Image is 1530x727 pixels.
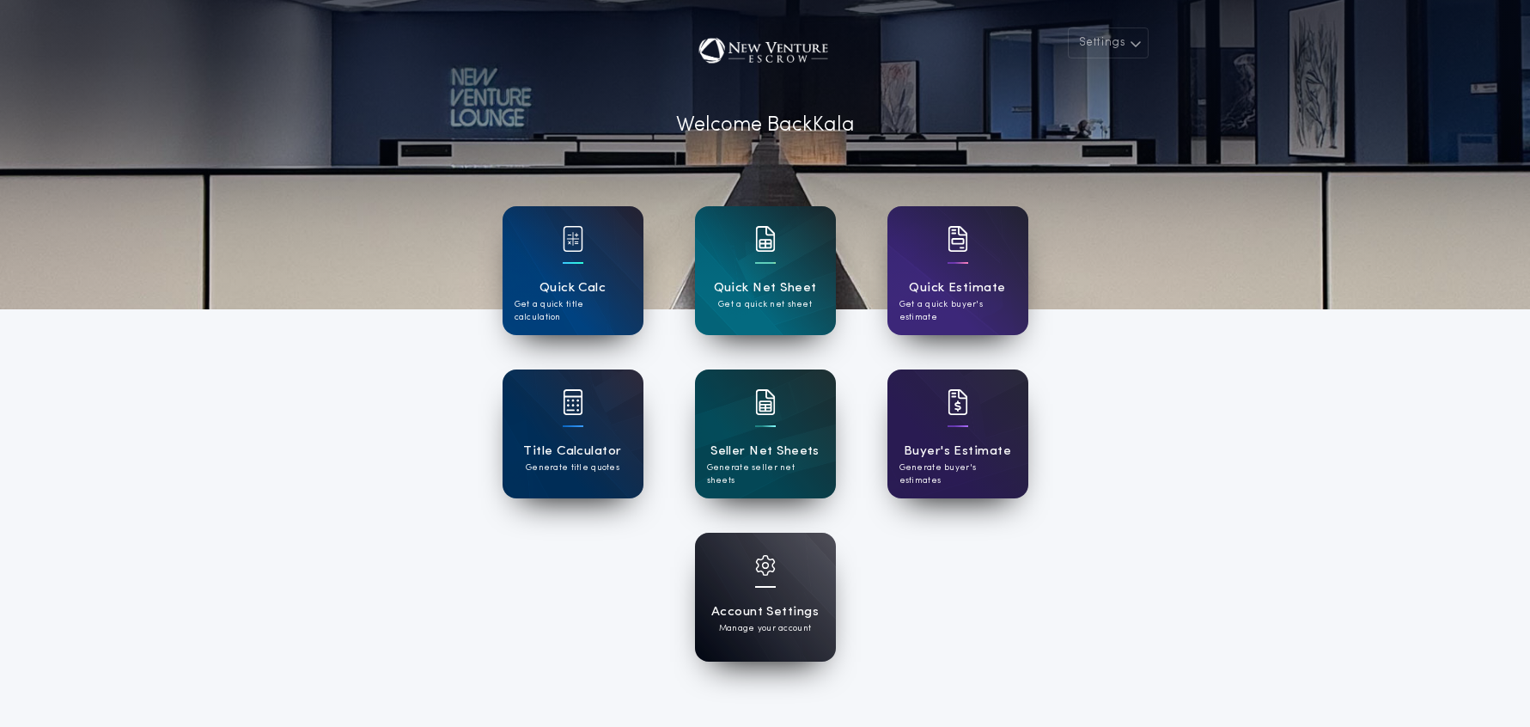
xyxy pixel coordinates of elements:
img: card icon [563,389,583,415]
h1: Quick Estimate [909,278,1006,298]
img: card icon [563,226,583,252]
img: card icon [948,226,968,252]
img: card icon [755,226,776,252]
h1: Title Calculator [523,442,621,461]
h1: Quick Net Sheet [714,278,817,298]
p: Generate buyer's estimates [899,461,1016,487]
a: card iconAccount SettingsManage your account [695,533,836,662]
h1: Quick Calc [539,278,607,298]
p: Manage your account [719,622,811,635]
img: card icon [755,555,776,576]
img: card icon [948,389,968,415]
a: card iconQuick CalcGet a quick title calculation [503,206,643,335]
button: Settings [1068,27,1149,58]
p: Get a quick title calculation [515,298,631,324]
p: Welcome Back Kala [676,110,855,141]
img: account-logo [686,27,844,79]
a: card iconBuyer's EstimateGenerate buyer's estimates [887,370,1028,498]
h1: Seller Net Sheets [710,442,820,461]
p: Generate title quotes [526,461,619,474]
img: card icon [755,389,776,415]
a: card iconTitle CalculatorGenerate title quotes [503,370,643,498]
a: card iconQuick EstimateGet a quick buyer's estimate [887,206,1028,335]
h1: Account Settings [711,602,819,622]
p: Get a quick net sheet [718,298,812,311]
a: card iconQuick Net SheetGet a quick net sheet [695,206,836,335]
p: Get a quick buyer's estimate [899,298,1016,324]
a: card iconSeller Net SheetsGenerate seller net sheets [695,370,836,498]
p: Generate seller net sheets [707,461,824,487]
h1: Buyer's Estimate [904,442,1011,461]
